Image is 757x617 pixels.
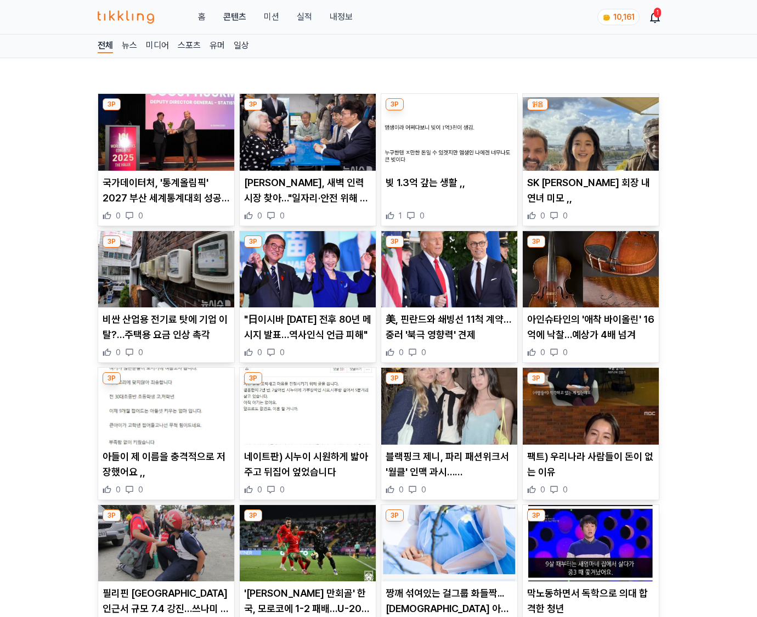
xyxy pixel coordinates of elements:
[563,347,568,358] span: 0
[103,586,230,616] p: 필리핀 [GEOGRAPHIC_DATA] 인근서 규모 7.4 강진…쓰나미 경보 해제(종합2보)
[399,347,404,358] span: 0
[386,586,513,616] p: 짱깨 섞여있는 걸그룹 화들짝... [DEMOGRAPHIC_DATA] 아이돌 한복 자태
[103,312,230,343] p: 비싼 산업용 전기료 탓에 기업 이탈?…주택용 요금 인상 촉각
[654,8,661,18] div: 1
[522,367,659,500] div: 3P 팩트) 우리나라 사람들이 돈이 없는 이유 팩트) 우리나라 사람들이 돈이 없는 이유 0 0
[98,94,234,171] img: 국가데이터처, '통계올림픽' 2027 부산 세계통계대회 성공 개최 선언
[239,367,376,500] div: 3P 네이트판) 시누이 시원하게 밟아주고 뒤집어 엎었습니다 네이트판) 시누이 시원하게 밟아주고 뒤집어 엎었습니다 0 0
[103,509,121,521] div: 3P
[522,93,659,226] div: 읽음 SK 최태원 회장 내연녀 미모 ,, SK [PERSON_NAME] 회장 내연녀 미모 ,, 0 0
[98,39,113,53] a: 전체
[98,368,234,445] img: 아들이 제 이름을 충격적으로 저장했어요 ,,
[386,175,513,190] p: 빚 1.3억 갚는 생활 ,,
[613,13,635,21] span: 10,161
[381,94,517,171] img: 빚 1.3억 갚는 생활 ,,
[178,39,201,53] a: 스포츠
[527,372,545,384] div: 3P
[527,98,548,110] div: 읽음
[527,235,545,248] div: 3P
[103,235,121,248] div: 3P
[240,368,376,445] img: 네이트판) 시누이 시원하게 밟아주고 뒤집어 엎었습니다
[527,312,654,343] p: 아인슈타인의 '애착 바이올린' 16억에 낙찰…예상가 4배 넘겨
[198,10,206,24] a: 홈
[421,347,426,358] span: 0
[210,39,225,53] a: 유머
[523,94,659,171] img: SK 최태원 회장 내연녀 미모 ,,
[527,586,654,616] p: 막노동하면서 독학으로 의대 합격한 청년
[527,175,654,206] p: SK [PERSON_NAME] 회장 내연녀 미모 ,,
[116,210,121,221] span: 0
[98,10,154,24] img: 티끌링
[563,210,568,221] span: 0
[330,10,353,24] a: 내정보
[257,210,262,221] span: 0
[399,484,404,495] span: 0
[244,98,262,110] div: 3P
[223,10,246,24] a: 콘텐츠
[122,39,137,53] a: 뉴스
[522,231,659,363] div: 3P 아인슈타인의 '애착 바이올린' 16억에 낙찰…예상가 4배 넘겨 아인슈타인의 '애착 바이올린' 16억에 낙찰…예상가 4배 넘겨 0 0
[98,231,235,363] div: 3P 비싼 산업용 전기료 탓에 기업 이탈?…주택용 요금 인상 촉각 비싼 산업용 전기료 탓에 기업 이탈?…주택용 요금 인상 촉각 0 0
[421,484,426,495] span: 0
[103,449,230,480] p: 아들이 제 이름을 충격적으로 저장했어요 ,,
[257,347,262,358] span: 0
[244,586,371,616] p: '[PERSON_NAME] 만회골' 한국, 모로코에 1-2 패배…U-20 월드컵 16강서 탈락
[386,449,513,480] p: 블랙핑크 제니, 파리 패션위크서 '월클' 인맥 과시…[PERSON_NAME]과 다정한 투샷
[540,347,545,358] span: 0
[540,484,545,495] span: 0
[239,93,376,226] div: 3P 김 총리, 새벽 인력시장 찾아…"일자리·안전 위해 최선 다할 것" [PERSON_NAME], 새벽 인력시장 찾아…"일자리·안전 위해 최선 다할 것" 0 0
[103,175,230,206] p: 국가데이터처, '통계올림픽' 2027 부산 세계통계대회 성공 개최 선언
[264,10,279,24] button: 미션
[280,347,285,358] span: 0
[597,9,637,25] a: coin 10,161
[381,367,518,500] div: 3P 블랙핑크 제니, 파리 패션위크서 '월클' 인맥 과시…릴리 로즈 뎁과 다정한 투샷 블랙핑크 제니, 파리 패션위크서 '월클' 인맥 과시…[PERSON_NAME]과 다정한 투...
[240,94,376,171] img: 김 총리, 새벽 인력시장 찾아…"일자리·안전 위해 최선 다할 것"
[138,484,143,495] span: 0
[280,210,285,221] span: 0
[381,505,517,582] img: 짱깨 섞여있는 걸그룹 화들짝... 일본인 아이돌 한복 자태
[244,235,262,248] div: 3P
[138,347,143,358] span: 0
[381,231,518,363] div: 3P 美, 핀란드와 쇄빙선 11척 계약…중러 '북극 영향력' 견제 美, 핀란드와 쇄빙선 11척 계약…중러 '북극 영향력' 견제 0 0
[244,449,371,480] p: 네이트판) 시누이 시원하게 밟아주고 뒤집어 엎었습니다
[244,175,371,206] p: [PERSON_NAME], 새벽 인력시장 찾아…"일자리·안전 위해 최선 다할 것"
[98,93,235,226] div: 3P 국가데이터처, '통계올림픽' 2027 부산 세계통계대회 성공 개최 선언 국가데이터처, '통계올림픽' 2027 부산 세계통계대회 성공 개최 선언 0 0
[240,505,376,582] img: '김태원 만회골' 한국, 모로코에 1-2 패배…U-20 월드컵 16강서 탈락
[234,39,249,53] a: 일상
[602,13,611,22] img: coin
[527,449,654,480] p: 팩트) 우리나라 사람들이 돈이 없는 이유
[116,347,121,358] span: 0
[651,10,659,24] a: 1
[239,231,376,363] div: 3P "日이시바 오늘 전후 80년 메시지 발표…역사인식 언급 피해" "日이시바 [DATE] 전후 80년 메시지 발표…역사인식 언급 피해" 0 0
[386,372,404,384] div: 3P
[540,210,545,221] span: 0
[523,505,659,582] img: 막노동하면서 독학으로 의대 합격한 청년
[527,509,545,521] div: 3P
[381,231,517,308] img: 美, 핀란드와 쇄빙선 11척 계약…중러 '북극 영향력' 견제
[98,505,234,582] img: 필리핀 민다나오섬 인근서 규모 7.4 강진…쓰나미 경보 해제(종합2보)
[386,312,513,343] p: 美, 핀란드와 쇄빙선 11척 계약…중러 '북극 영향력' 견제
[257,484,262,495] span: 0
[98,367,235,500] div: 3P 아들이 제 이름을 충격적으로 저장했어요 ,, 아들이 제 이름을 충격적으로 저장했어요 ,, 0 0
[386,509,404,521] div: 3P
[381,368,517,445] img: 블랙핑크 제니, 파리 패션위크서 '월클' 인맥 과시…릴리 로즈 뎁과 다정한 투샷
[386,235,404,248] div: 3P
[116,484,121,495] span: 0
[244,312,371,343] p: "日이시바 [DATE] 전후 80년 메시지 발표…역사인식 언급 피해"
[399,210,402,221] span: 1
[523,368,659,445] img: 팩트) 우리나라 사람들이 돈이 없는 이유
[103,98,121,110] div: 3P
[420,210,425,221] span: 0
[523,231,659,308] img: 아인슈타인의 '애착 바이올린' 16억에 낙찰…예상가 4배 넘겨
[297,10,312,24] a: 실적
[280,484,285,495] span: 0
[386,98,404,110] div: 3P
[138,210,143,221] span: 0
[98,231,234,308] img: 비싼 산업용 전기료 탓에 기업 이탈?…주택용 요금 인상 촉각
[146,39,169,53] a: 미디어
[244,509,262,521] div: 3P
[240,231,376,308] img: "日이시바 오늘 전후 80년 메시지 발표…역사인식 언급 피해"
[244,372,262,384] div: 3P
[381,93,518,226] div: 3P 빚 1.3억 갚는 생활 ,, 빚 1.3억 갚는 생활 ,, 1 0
[563,484,568,495] span: 0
